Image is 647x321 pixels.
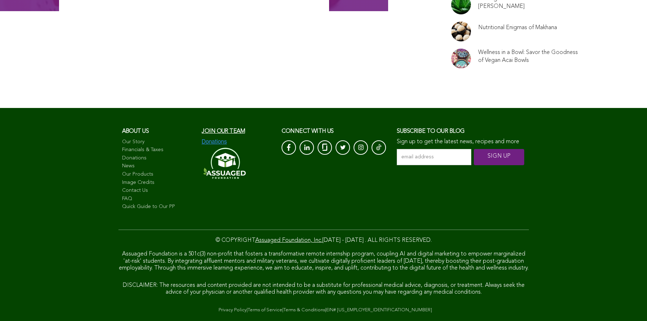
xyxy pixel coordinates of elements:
a: Privacy Policy [219,308,247,312]
a: EIN# [US_EMPLOYER_IDENTIFICATION_NUMBER] [326,308,432,312]
span: DISCLAIMER: The resources and content provided are not intended to be a substitute for profession... [123,282,525,295]
iframe: Chat Widget [611,286,647,321]
input: SIGN UP [474,149,524,165]
img: Donations [202,139,227,145]
a: Quick Guide to Our PP [122,203,195,211]
p: Sign up to get the latest news, recipes and more [397,139,525,145]
a: Assuaged Foundation, Inc. [255,238,322,243]
img: Tik-Tok-Icon [376,144,381,151]
a: Financials & Taxes [122,146,195,154]
a: Join our team [202,128,245,134]
a: Image Credits [122,179,195,186]
img: glassdoor_White [322,144,327,151]
a: Our Products [122,171,195,178]
div: | | | [118,307,529,314]
a: Donations [122,155,195,162]
input: email address [397,149,471,165]
a: Nutritional Enigmas of Makhana [478,24,557,32]
a: Contact Us [122,187,195,194]
img: Assuaged-Foundation-Logo-White [202,145,246,181]
span: © COPYRIGHT [DATE] - [DATE] . ALL RIGHTS RESERVED. [216,238,432,243]
span: Assuaged Foundation is a 501c(3) non-profit that fosters a transformative remote internship progr... [119,251,529,271]
span: About us [122,128,149,134]
a: News [122,163,195,170]
a: Our Story [122,139,195,146]
span: CONNECT with us [282,128,334,134]
a: Wellness in a Bowl: Savor the Goodness of Vegan Acai Bowls [478,49,578,64]
a: FAQ [122,195,195,203]
a: Terms & Conditions [283,308,325,312]
a: Terms of Service [248,308,282,312]
h3: Subscribe to our blog [397,126,525,137]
